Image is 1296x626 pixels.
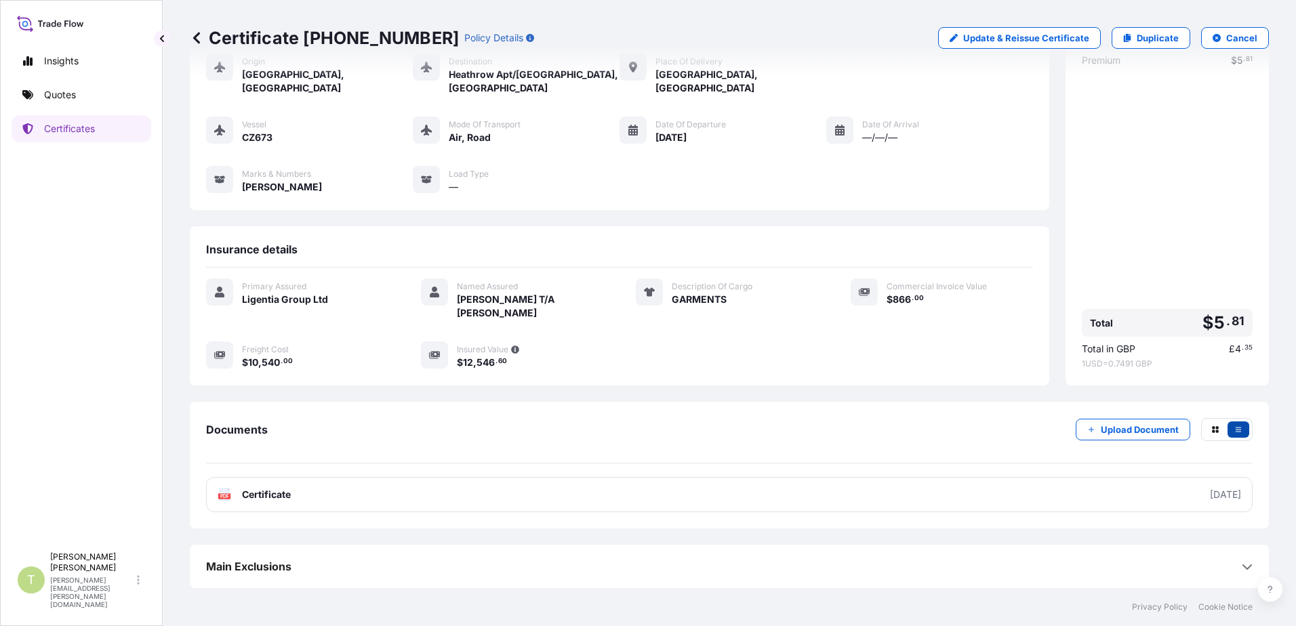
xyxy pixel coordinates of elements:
[1214,314,1225,331] span: 5
[449,119,521,130] span: Mode of Transport
[1235,344,1241,354] span: 4
[1198,602,1253,612] a: Cookie Notice
[242,131,272,144] span: CZ673
[1082,342,1135,356] span: Total in GBP
[672,293,727,306] span: GARMENTS
[1112,27,1190,49] a: Duplicate
[463,358,473,367] span: 12
[1201,27,1269,49] button: Cancel
[1076,419,1190,440] button: Upload Document
[912,296,914,301] span: .
[242,358,248,367] span: $
[27,573,35,587] span: T
[12,115,151,142] a: Certificates
[1090,316,1113,330] span: Total
[1101,423,1179,436] p: Upload Document
[248,358,258,367] span: 10
[281,359,283,364] span: .
[449,131,491,144] span: Air, Road
[457,293,603,320] span: [PERSON_NAME] T/A [PERSON_NAME]
[1229,344,1235,354] span: £
[262,358,280,367] span: 540
[1202,314,1213,331] span: $
[655,68,826,95] span: [GEOGRAPHIC_DATA], [GEOGRAPHIC_DATA]
[206,243,298,256] span: Insurance details
[50,576,134,608] p: [PERSON_NAME][EMAIL_ADDRESS][PERSON_NAME][DOMAIN_NAME]
[862,119,919,130] span: Date of Arrival
[464,31,523,45] p: Policy Details
[44,88,76,102] p: Quotes
[242,281,306,292] span: Primary Assured
[862,131,897,144] span: —/—/—
[1210,488,1241,501] div: [DATE]
[206,550,1253,583] div: Main Exclusions
[457,344,508,355] span: Insured Value
[12,47,151,75] a: Insights
[449,68,620,95] span: Heathrow Apt/[GEOGRAPHIC_DATA], [GEOGRAPHIC_DATA]
[914,296,924,301] span: 00
[206,560,291,573] span: Main Exclusions
[457,358,463,367] span: $
[190,27,459,49] p: Certificate [PHONE_NUMBER]
[1226,31,1257,45] p: Cancel
[283,359,293,364] span: 00
[963,31,1089,45] p: Update & Reissue Certificate
[44,54,79,68] p: Insights
[242,344,289,355] span: Freight Cost
[1137,31,1179,45] p: Duplicate
[457,281,518,292] span: Named Assured
[220,494,229,499] text: PDF
[473,358,477,367] span: ,
[938,27,1101,49] a: Update & Reissue Certificate
[672,281,752,292] span: Description Of Cargo
[50,551,134,573] p: [PERSON_NAME] [PERSON_NAME]
[242,169,311,180] span: Marks & Numbers
[655,119,726,130] span: Date of Departure
[1132,602,1188,612] a: Privacy Policy
[655,131,687,144] span: [DATE]
[206,423,268,436] span: Documents
[206,477,1253,512] a: PDFCertificate[DATE]
[1244,346,1253,350] span: 35
[44,122,95,135] p: Certificates
[449,180,458,194] span: —
[498,359,507,364] span: 60
[477,358,495,367] span: 546
[1242,346,1244,350] span: .
[893,295,911,304] span: 866
[242,488,291,501] span: Certificate
[887,295,893,304] span: $
[242,293,328,306] span: Ligentia Group Ltd
[1226,317,1230,325] span: .
[12,81,151,108] a: Quotes
[449,169,489,180] span: Load Type
[242,119,266,130] span: Vessel
[1082,358,1253,369] span: 1 USD = 0.7491 GBP
[242,68,413,95] span: [GEOGRAPHIC_DATA], [GEOGRAPHIC_DATA]
[258,358,262,367] span: ,
[1232,317,1244,325] span: 81
[242,180,322,194] span: [PERSON_NAME]
[495,359,498,364] span: .
[887,281,987,292] span: Commercial Invoice Value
